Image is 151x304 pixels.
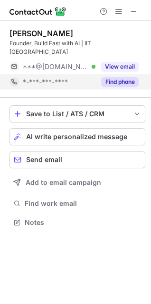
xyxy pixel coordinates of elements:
[9,105,145,122] button: save-profile-one-click
[23,62,88,71] span: ***@[DOMAIN_NAME]
[9,39,145,56] div: Founder, Build Fast with AI | IIT [GEOGRAPHIC_DATA]
[26,156,62,163] span: Send email
[26,179,101,186] span: Add to email campaign
[25,199,142,208] span: Find work email
[9,197,145,210] button: Find work email
[101,62,139,71] button: Reveal Button
[9,29,73,38] div: [PERSON_NAME]
[26,133,127,141] span: AI write personalized message
[25,218,142,227] span: Notes
[101,77,139,87] button: Reveal Button
[9,174,145,191] button: Add to email campaign
[9,151,145,168] button: Send email
[9,6,66,17] img: ContactOut v5.3.10
[9,128,145,145] button: AI write personalized message
[9,216,145,229] button: Notes
[26,110,129,118] div: Save to List / ATS / CRM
